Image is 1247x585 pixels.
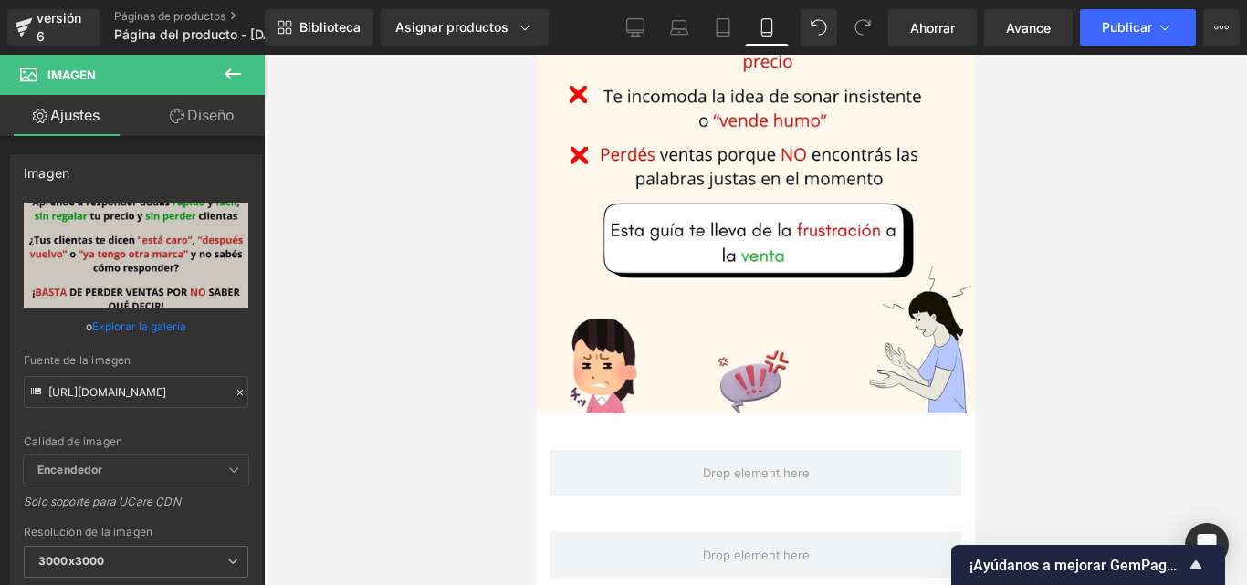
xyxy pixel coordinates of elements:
[114,26,348,42] font: Página del producto - [DATE] 10:50:36
[92,319,186,333] font: Explorar la galería
[613,9,657,46] a: De oficina
[136,95,268,136] a: Diseño
[24,434,122,448] font: Calidad de imagen
[844,9,881,46] button: Rehacer
[745,9,789,46] a: Móvil
[701,9,745,46] a: Tableta
[187,106,235,124] font: Diseño
[24,495,181,508] font: Solo soporte para UCare CDN
[1080,9,1196,46] button: Publicar
[24,165,69,181] font: Imagen
[24,376,248,408] input: Enlace
[114,9,324,24] a: Páginas de productos
[1102,19,1152,35] font: Publicar
[395,19,508,35] font: Asignar productos
[114,9,225,23] font: Páginas de productos
[38,554,104,568] font: 3000x3000
[801,9,837,46] button: Deshacer
[657,9,701,46] a: Computadora portátil
[1185,523,1229,567] div: Abrir Intercom Messenger
[37,463,102,476] font: Encendedor
[265,9,373,46] a: Nueva Biblioteca
[50,106,100,124] font: Ajustes
[299,19,361,35] font: Biblioteca
[7,9,100,46] a: versión 6
[37,10,81,44] font: versión 6
[969,557,1186,574] font: ¡Ayúdanos a mejorar GemPages!
[86,319,92,333] font: o
[910,20,955,36] font: Ahorrar
[1006,20,1051,36] font: Avance
[47,68,96,82] font: Imagen
[1203,9,1240,46] button: Más
[984,9,1073,46] a: Avance
[24,353,131,367] font: Fuente de la imagen
[969,554,1207,576] button: Mostrar encuesta - ¡Ayúdanos a mejorar GemPages!
[24,525,152,538] font: Resolución de la imagen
